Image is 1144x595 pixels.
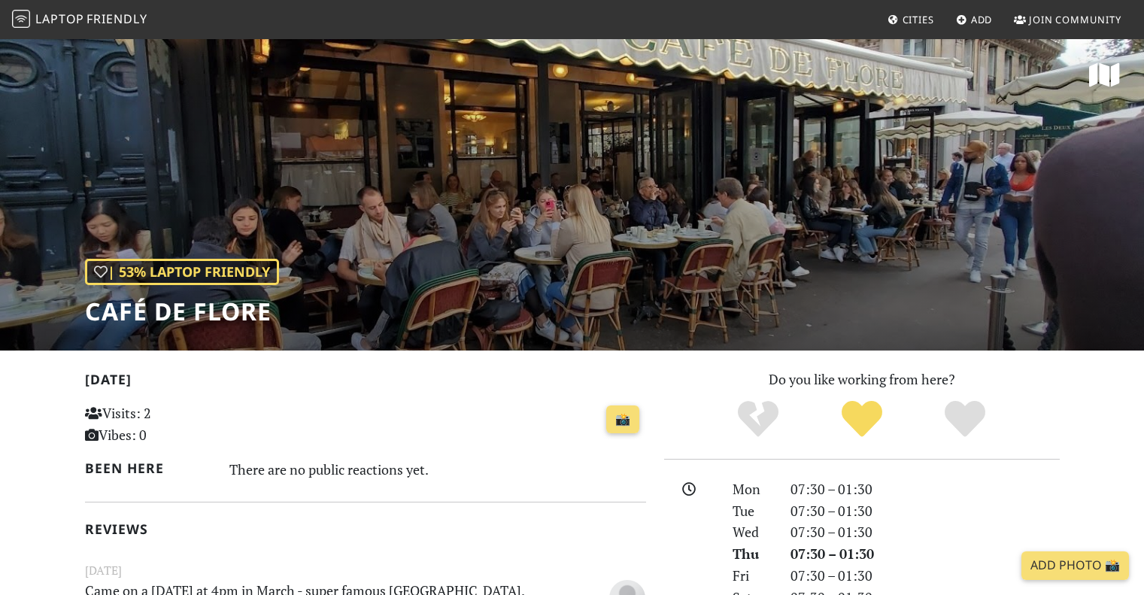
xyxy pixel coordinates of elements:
a: LaptopFriendly LaptopFriendly [12,7,147,33]
span: Cities [903,13,934,26]
span: Laptop [35,11,84,27]
small: [DATE] [76,561,655,580]
h2: Been here [85,460,212,476]
p: Visits: 2 Vibes: 0 [85,402,260,446]
div: Tue [724,500,781,522]
span: Friendly [86,11,147,27]
a: Cities [882,6,940,33]
div: Yes [810,399,914,440]
h2: Reviews [85,521,646,537]
div: | 53% Laptop Friendly [85,259,279,285]
a: 📸 [606,405,639,434]
a: Add Photo 📸 [1021,551,1129,580]
div: Thu [724,543,781,565]
div: There are no public reactions yet. [229,457,646,481]
span: Add [971,13,993,26]
h2: [DATE] [85,372,646,393]
img: LaptopFriendly [12,10,30,28]
div: Mon [724,478,781,500]
span: Join Community [1029,13,1121,26]
div: 07:30 – 01:30 [781,521,1069,543]
div: No [706,399,810,440]
a: Join Community [1008,6,1127,33]
div: 07:30 – 01:30 [781,565,1069,587]
div: 07:30 – 01:30 [781,543,1069,565]
p: Do you like working from here? [664,369,1060,390]
div: 07:30 – 01:30 [781,478,1069,500]
div: Definitely! [913,399,1017,440]
div: Wed [724,521,781,543]
h1: Café de Flore [85,297,279,326]
div: 07:30 – 01:30 [781,500,1069,522]
a: Add [950,6,999,33]
div: Fri [724,565,781,587]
